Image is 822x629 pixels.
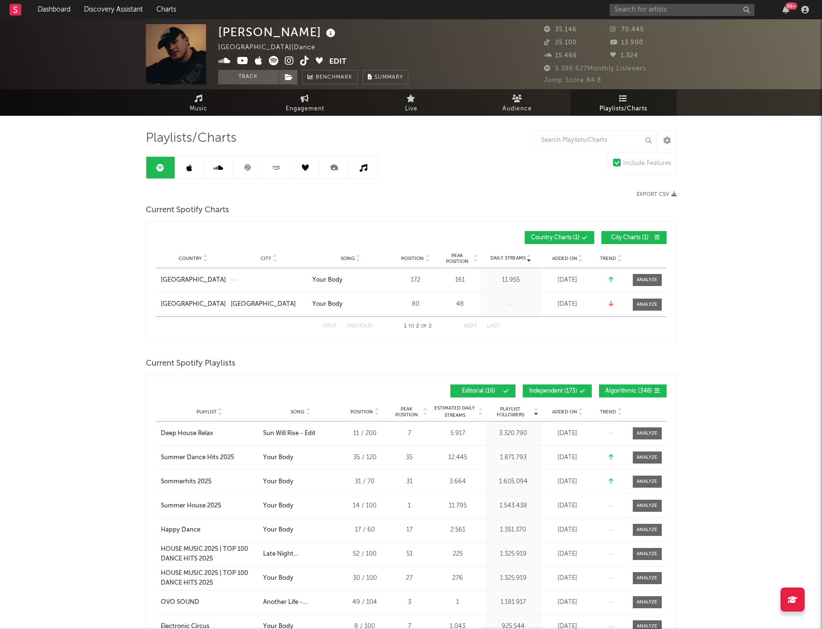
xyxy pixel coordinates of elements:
[405,103,418,115] span: Live
[161,477,258,487] a: Sommerhits 2025
[543,598,592,607] div: [DATE]
[623,158,671,169] div: Include Features
[401,256,424,261] span: Position
[544,27,577,33] span: 35.146
[161,501,221,511] div: Summer House 2025
[261,256,271,261] span: City
[375,75,403,80] span: Summary
[231,300,307,309] a: [GEOGRAPHIC_DATA]
[161,275,226,285] a: [GEOGRAPHIC_DATA]
[442,253,473,264] span: Peak Position
[161,429,213,438] div: Deep House Relax
[350,409,373,415] span: Position
[161,429,258,438] a: Deep House Relax
[543,525,592,535] div: [DATE]
[432,429,483,438] div: 5.917
[529,388,577,394] span: Independent ( 173 )
[391,321,445,332] div: 1 2 2
[488,453,539,463] div: 1.871.793
[291,409,305,415] span: Song
[161,525,258,535] a: Happy Dance
[161,598,199,607] div: OVO SOUND
[544,53,577,59] span: 15.466
[552,409,577,415] span: Added On
[543,429,592,438] div: [DATE]
[432,405,477,419] span: Estimated Daily Streams
[543,453,592,463] div: [DATE]
[785,2,797,10] div: 99 +
[391,406,422,418] span: Peak Position
[343,429,387,438] div: 11 / 200
[218,70,279,84] button: Track
[362,70,408,84] button: Summary
[488,429,539,438] div: 3.320.790
[146,205,229,216] span: Current Spotify Charts
[161,477,211,487] div: Sommerhits 2025
[432,477,483,487] div: 3.664
[323,324,337,329] button: First
[543,574,592,583] div: [DATE]
[161,545,258,563] a: HOUSE MUSIC 2025 | TOP 100 DANCE HITS 2025
[543,300,592,309] div: [DATE]
[464,324,477,329] button: Next
[599,384,667,397] button: Algorithmic(348)
[610,53,638,59] span: 1.324
[161,569,258,588] a: HOUSE MUSIC 2025 | TOP 100 DANCE HITS 2025
[252,89,358,116] a: Engagement
[488,477,539,487] div: 1.605.094
[544,66,646,72] span: 5.396.627 Monthly Listeners
[488,598,539,607] div: 1.181.917
[552,256,577,261] span: Added On
[432,598,483,607] div: 1
[263,525,293,535] div: Your Body
[543,549,592,559] div: [DATE]
[263,501,293,511] div: Your Body
[146,133,237,144] span: Playlists/Charts
[218,42,326,54] div: [GEOGRAPHIC_DATA] | Dance
[329,56,347,68] button: Edit
[432,525,483,535] div: 2.561
[600,256,616,261] span: Trend
[601,231,667,244] button: City Charts(1)
[302,70,358,84] a: Benchmark
[343,501,387,511] div: 14 / 100
[605,388,652,394] span: Algorithmic ( 348 )
[161,300,226,309] a: [GEOGRAPHIC_DATA]
[343,574,387,583] div: 30 / 100
[536,131,656,150] input: Search Playlists/Charts
[391,598,428,607] div: 3
[599,103,647,115] span: Playlists/Charts
[394,300,437,309] div: 80
[263,453,293,463] div: Your Body
[523,384,592,397] button: Independent(173)
[343,598,387,607] div: 49 / 104
[343,453,387,463] div: 35 / 120
[610,40,643,46] span: 13.900
[432,501,483,511] div: 11.795
[218,24,338,40] div: [PERSON_NAME]
[610,4,754,16] input: Search for artists
[190,103,208,115] span: Music
[544,77,601,83] span: Jump Score: 84.8
[502,103,532,115] span: Audience
[263,549,338,559] div: Late Night ([PERSON_NAME] x Foals)
[231,300,296,309] div: [GEOGRAPHIC_DATA]
[421,324,427,328] span: of
[146,358,236,369] span: Current Spotify Playlists
[571,89,677,116] a: Playlists/Charts
[488,574,539,583] div: 1.325.919
[488,549,539,559] div: 1.325.919
[391,549,428,559] div: 51
[442,300,478,309] div: 48
[600,409,616,415] span: Trend
[391,429,428,438] div: 7
[483,275,539,285] div: 11.955
[196,409,217,415] span: Playlist
[341,256,355,261] span: Song
[343,525,387,535] div: 17 / 60
[343,549,387,559] div: 52 / 100
[543,477,592,487] div: [DATE]
[263,429,316,438] div: Sun Will Rise - Edit
[391,525,428,535] div: 17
